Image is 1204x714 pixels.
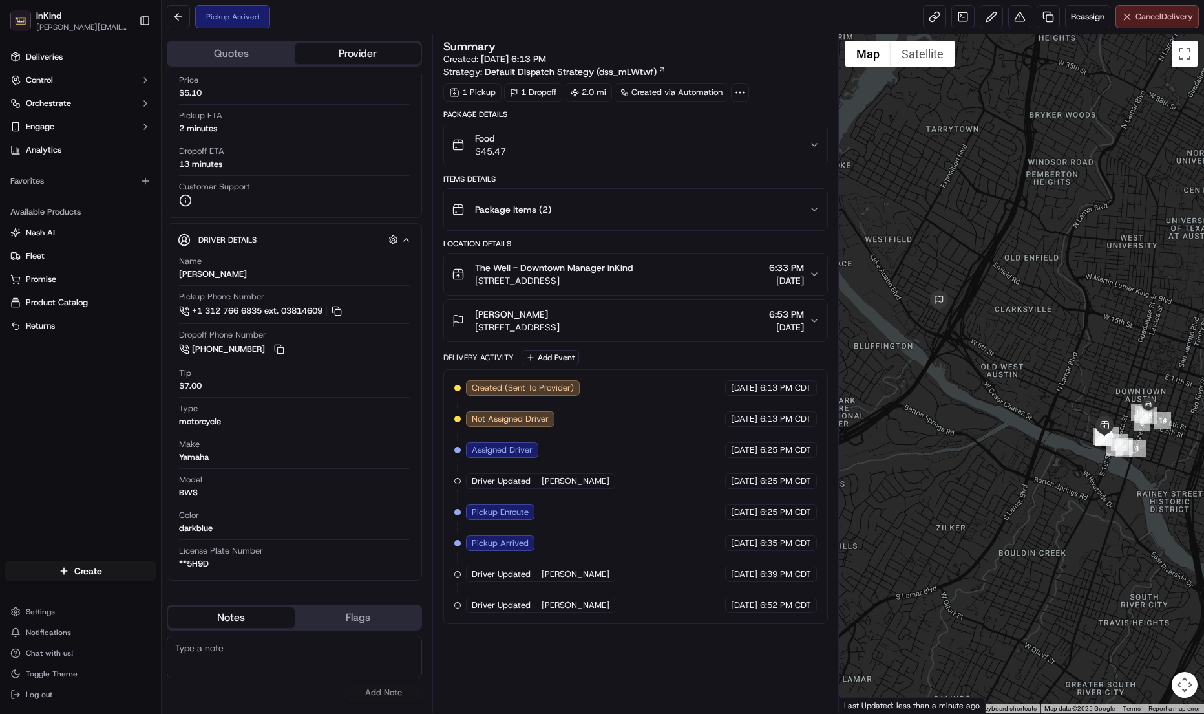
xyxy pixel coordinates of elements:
button: Engage [5,116,156,137]
span: [PHONE_NUMBER] [192,343,265,355]
span: [DATE] [731,600,757,611]
button: Provider [295,43,421,64]
div: Available Products [5,202,156,222]
button: Settings [5,603,156,621]
button: Fleet [5,246,156,266]
button: inKindinKind[PERSON_NAME][EMAIL_ADDRESS][DOMAIN_NAME] [5,5,134,36]
button: Show satellite imagery [891,41,955,67]
button: Orchestrate [5,93,156,114]
input: Got a question? Start typing here... [34,83,233,97]
span: Driver Updated [472,600,531,611]
button: Returns [5,316,156,336]
button: Product Catalog [5,292,156,313]
div: We're available if you need us! [44,136,164,147]
button: Show street map [845,41,891,67]
button: CancelDelivery [1115,5,1199,28]
span: Food [475,132,506,145]
div: $7.00 [179,380,202,392]
button: Create [5,561,156,581]
button: Chat with us! [5,644,156,662]
span: 6:53 PM [769,308,804,321]
button: Control [5,70,156,91]
div: 1 [1129,440,1146,457]
span: [DATE] [731,537,757,549]
img: Nash [13,13,39,39]
a: 📗Knowledge Base [8,182,104,206]
span: Control [26,74,53,86]
button: Promise [5,269,156,290]
span: Customer Support [179,181,250,193]
a: Created via Automation [615,83,728,102]
button: Reassign [1065,5,1110,28]
a: Analytics [5,140,156,160]
span: 6:13 PM CDT [760,382,811,394]
span: 6:25 PM CDT [760,475,811,487]
div: Package Details [443,109,828,120]
button: Map camera controls [1172,672,1198,698]
div: [PERSON_NAME] [179,268,247,280]
div: 2.0 mi [565,83,612,102]
div: 📗 [13,189,23,199]
a: Product Catalog [10,297,151,308]
div: Start new chat [44,124,212,136]
a: Returns [10,320,151,332]
span: $5.10 [179,87,202,99]
span: [DATE] [731,444,757,456]
span: Cancel Delivery [1135,11,1193,23]
div: Location Details [443,239,828,249]
button: [PERSON_NAME][EMAIL_ADDRESS][DOMAIN_NAME] [36,22,129,32]
button: Add Event [522,350,579,365]
div: 11 [1102,427,1119,444]
span: [PERSON_NAME] [475,308,548,321]
div: 14 [1154,412,1171,429]
a: Open this area in Google Maps (opens a new window) [842,697,885,713]
a: Report a map error [1148,705,1200,712]
span: Tip [179,367,191,379]
span: [DATE] [769,321,804,334]
button: inKind [36,9,61,22]
span: Reassign [1071,11,1104,23]
span: Orchestrate [26,98,71,109]
span: Nash AI [26,227,55,239]
span: Pickup ETA [179,110,222,122]
button: [PHONE_NUMBER] [179,342,286,356]
span: License Plate Number [179,545,263,557]
span: Toggle Theme [26,669,78,679]
div: 💻 [109,189,120,199]
img: 1736555255976-a54dd68f-1ca7-489b-9aae-adbdc363a1c4 [13,124,36,147]
div: 10 [1131,404,1148,421]
span: Driver Updated [472,568,531,580]
span: Make [179,438,200,450]
div: 5 [1111,434,1128,451]
span: $45.47 [475,145,506,158]
span: Created: [443,52,546,65]
span: [PERSON_NAME] [542,568,609,580]
span: [DATE] [731,382,757,394]
div: Yamaha [179,451,209,463]
div: 2 minutes [179,123,217,135]
span: Color [179,510,199,521]
span: Package Items ( 2 ) [475,203,551,216]
button: Keyboard shortcuts [981,704,1037,713]
div: BWS [179,487,198,499]
span: [DATE] [731,506,757,518]
button: Log out [5,686,156,704]
button: +1 312 766 6835 ext. 03814609 [179,304,344,318]
span: Name [179,255,202,267]
div: Items Details [443,174,828,184]
div: 13 [1095,429,1112,446]
button: Toggle fullscreen view [1172,41,1198,67]
span: [STREET_ADDRESS] [475,321,560,334]
button: Nash AI [5,222,156,243]
span: Analytics [26,144,61,156]
span: Settings [26,607,55,617]
span: Notifications [26,627,71,638]
div: Last Updated: less than a minute ago [839,697,986,713]
span: [DATE] [731,413,757,425]
button: Toggle Theme [5,665,156,683]
span: [DATE] [769,274,804,287]
span: 6:25 PM CDT [760,444,811,456]
span: Fleet [26,250,45,262]
span: +1 312 766 6835 ext. 03814609 [192,305,322,317]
